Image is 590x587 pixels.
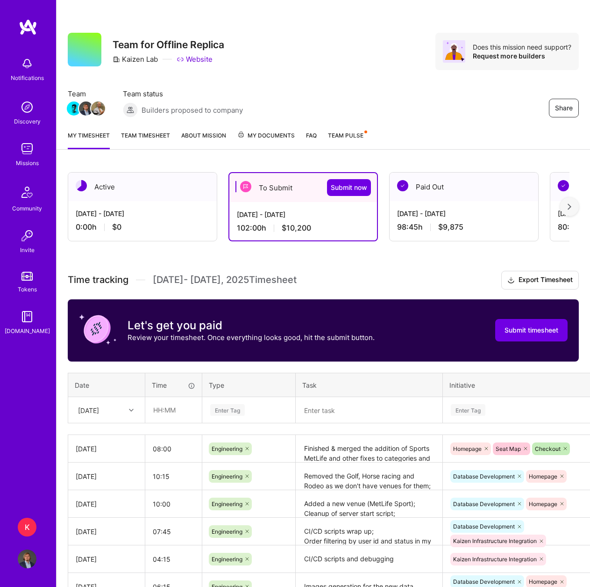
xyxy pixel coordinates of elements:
span: Engineering [212,500,242,507]
a: User Avatar [15,550,39,568]
img: Community [16,181,38,203]
img: To Submit [240,181,251,192]
button: Submit timesheet [495,319,568,341]
a: Team Member Avatar [68,101,80,116]
span: Engineering [212,445,242,452]
img: teamwork [18,139,36,158]
a: K [15,518,39,536]
img: Avatar [443,40,465,63]
div: Tokens [18,284,37,294]
span: Engineering [212,528,242,535]
span: Database Development [453,500,515,507]
span: My Documents [237,130,295,141]
div: Does this mission need support? [473,43,571,51]
img: Builders proposed to company [123,102,138,117]
div: To Submit [229,173,377,202]
button: Submit now [327,179,371,196]
textarea: CI/CD scripts and debugging [297,546,441,572]
span: Checkout [535,445,561,452]
textarea: Added a new venue (MetLife Sport); Cleanup of server start script; Work on data issues - teams fo... [297,491,441,517]
img: bell [18,54,36,73]
span: Homepage [529,500,557,507]
div: [DOMAIN_NAME] [5,326,50,336]
div: Discovery [14,116,41,126]
span: Kaizen Infrastructure Integration [453,537,537,544]
div: Community [12,203,42,213]
p: Review your timesheet. Once everything looks good, hit the submit button. [128,333,375,342]
span: Team Pulse [328,132,363,139]
span: Share [555,103,573,113]
span: Submit timesheet [505,326,558,335]
div: Active [68,173,217,201]
th: Date [68,373,145,397]
textarea: Removed the Golf, Horse racing and Rodeo as we don't have venues for them; Changed some teams tha... [297,464,441,489]
textarea: Finished & merged the addition of Sports MetLife and other fixes to categories and performers; Fi... [297,436,441,462]
img: Team Member Avatar [79,101,93,116]
div: [DATE] [78,405,99,415]
span: Database Development [453,473,515,480]
div: [DATE] - [DATE] [397,209,531,218]
i: icon Chevron [129,408,134,413]
h3: Team for Offline Replica [113,39,224,51]
div: Notifications [11,73,44,83]
img: coin [79,311,116,348]
a: My timesheet [68,130,110,149]
input: HH:MM [146,398,201,422]
span: Time tracking [68,274,128,286]
span: Builders proposed to company [142,105,243,115]
div: [DATE] [76,444,137,454]
img: Active [76,180,87,191]
h3: Let's get you paid [128,319,375,333]
img: right [568,203,571,210]
a: Website [177,54,213,64]
div: Kaizen Lab [113,54,158,64]
div: [DATE] - [DATE] [237,210,370,219]
textarea: CI/CD scripts wrap up; Order filtering by user id and status in my orders page; Fixed the event i... [297,519,441,544]
img: logo [19,19,37,36]
span: Engineering [212,473,242,480]
a: Team timesheet [121,130,170,149]
a: Team Pulse [328,130,366,149]
img: Paid Out [397,180,408,191]
span: Database Development [453,523,515,530]
input: HH:MM [145,547,202,572]
span: Homepage [453,445,482,452]
span: Engineering [212,556,242,563]
div: [DATE] - [DATE] [76,209,209,218]
div: Invite [20,245,35,255]
button: Export Timesheet [501,271,579,290]
input: HH:MM [145,436,202,461]
div: Time [152,380,195,390]
input: HH:MM [145,464,202,489]
a: Team Member Avatar [92,101,104,116]
div: Missions [16,158,39,168]
img: User Avatar [18,550,36,568]
span: [DATE] - [DATE] , 2025 Timesheet [153,274,297,286]
div: [DATE] [76,554,137,564]
img: Paid Out [558,180,569,191]
i: icon Download [507,275,515,285]
div: [DATE] [76,527,137,536]
img: Invite [18,226,36,245]
span: Homepage [529,578,557,585]
div: [DATE] [76,499,137,509]
span: Team status [123,89,243,99]
div: [DATE] [76,471,137,481]
img: guide book [18,307,36,326]
button: Share [549,99,579,117]
span: Team [68,89,104,99]
span: $10,200 [282,223,311,233]
div: Request more builders [473,51,571,60]
div: 0:00 h [76,222,209,232]
div: K [18,518,36,536]
span: $9,875 [438,222,463,232]
i: icon CompanyGray [113,56,120,63]
span: Kaizen Infrastructure Integration [453,556,537,563]
th: Task [296,373,443,397]
div: Enter Tag [451,403,485,417]
img: Team Member Avatar [67,101,81,116]
div: Paid Out [390,173,538,201]
div: Enter Tag [210,403,245,417]
div: 98:45 h [397,222,531,232]
img: tokens [21,272,33,281]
